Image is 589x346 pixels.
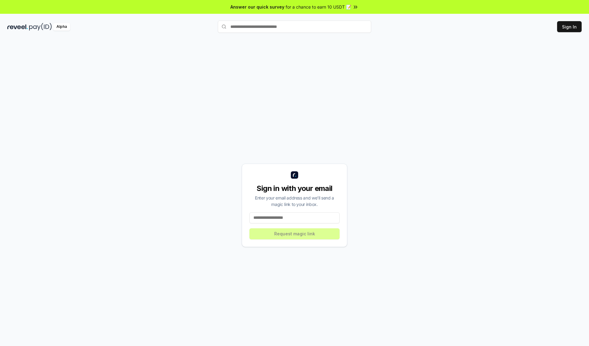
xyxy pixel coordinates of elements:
span: Answer our quick survey [230,4,284,10]
div: Enter your email address and we’ll send a magic link to your inbox. [249,195,340,207]
div: Sign in with your email [249,184,340,193]
img: logo_small [291,171,298,179]
button: Sign In [557,21,582,32]
div: Alpha [53,23,70,31]
img: reveel_dark [7,23,28,31]
span: for a chance to earn 10 USDT 📝 [286,4,351,10]
img: pay_id [29,23,52,31]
